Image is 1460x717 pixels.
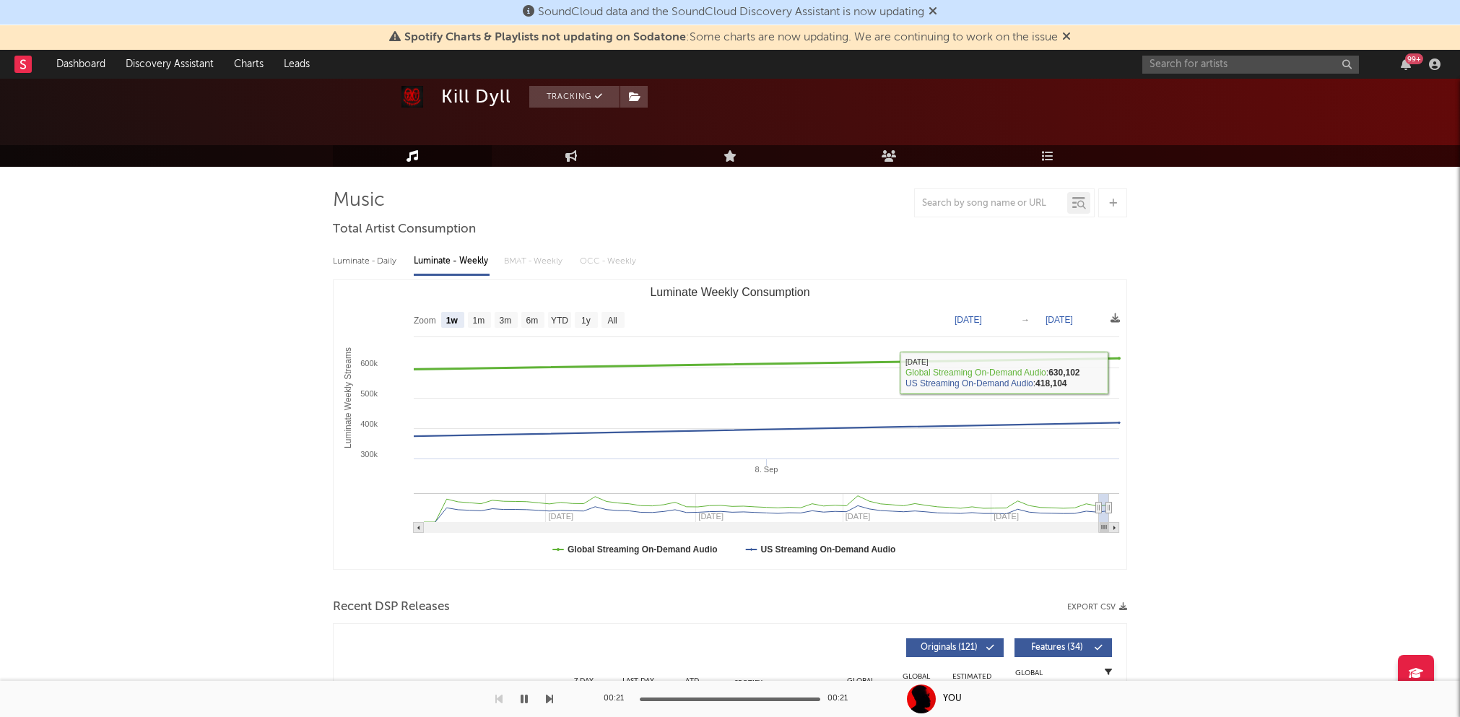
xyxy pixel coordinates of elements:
[916,643,982,652] span: Originals ( 121 )
[360,450,378,459] text: 300k
[727,678,770,700] span: Spotify Popularity
[1007,668,1051,711] div: Global Streaming Trend (Last 60D)
[404,32,686,43] span: Spotify Charts & Playlists not updating on Sodatone
[333,249,399,274] div: Luminate - Daily
[607,316,617,326] text: All
[943,692,962,705] div: YOU
[526,316,539,326] text: 6m
[1142,56,1359,74] input: Search for artists
[274,50,320,79] a: Leads
[538,6,924,18] span: SoundCloud data and the SoundCloud Discovery Assistant is now updating
[441,86,511,108] div: Kill Dyll
[1046,315,1073,325] text: [DATE]
[334,280,1126,569] svg: Luminate Weekly Consumption
[1067,603,1127,612] button: Export CSV
[360,359,378,368] text: 600k
[565,677,603,703] span: 7 Day Spotify Plays
[1405,53,1423,64] div: 99 +
[604,690,633,708] div: 00:21
[760,544,895,555] text: US Streaming On-Demand Audio
[360,389,378,398] text: 500k
[224,50,274,79] a: Charts
[915,198,1067,209] input: Search by song name or URL
[952,672,991,707] span: Estimated % Playlist Streams Last Day
[333,599,450,616] span: Recent DSP Releases
[333,221,476,238] span: Total Artist Consumption
[650,286,809,298] text: Luminate Weekly Consumption
[446,316,459,326] text: 1w
[551,316,568,326] text: YTD
[955,315,982,325] text: [DATE]
[619,677,657,703] span: Last Day Spotify Plays
[1021,315,1030,325] text: →
[929,6,937,18] span: Dismiss
[360,420,378,428] text: 400k
[581,316,591,326] text: 1y
[1401,58,1411,70] button: 99+
[840,677,880,703] span: Global ATD Audio Streams
[568,544,718,555] text: Global Streaming On-Demand Audio
[827,690,856,708] div: 00:21
[343,347,353,448] text: Luminate Weekly Streams
[500,316,512,326] text: 3m
[473,316,485,326] text: 1m
[404,32,1058,43] span: : Some charts are now updating. We are continuing to work on the issue
[46,50,116,79] a: Dashboard
[1062,32,1071,43] span: Dismiss
[529,86,620,108] button: Tracking
[896,672,936,707] span: Global Rolling 7D Audio Streams
[1024,643,1090,652] span: Features ( 34 )
[906,638,1004,657] button: Originals(121)
[1014,638,1112,657] button: Features(34)
[414,316,436,326] text: Zoom
[755,465,778,474] text: 8. Sep
[116,50,224,79] a: Discovery Assistant
[414,249,490,274] div: Luminate - Weekly
[673,677,711,703] span: ATD Spotify Plays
